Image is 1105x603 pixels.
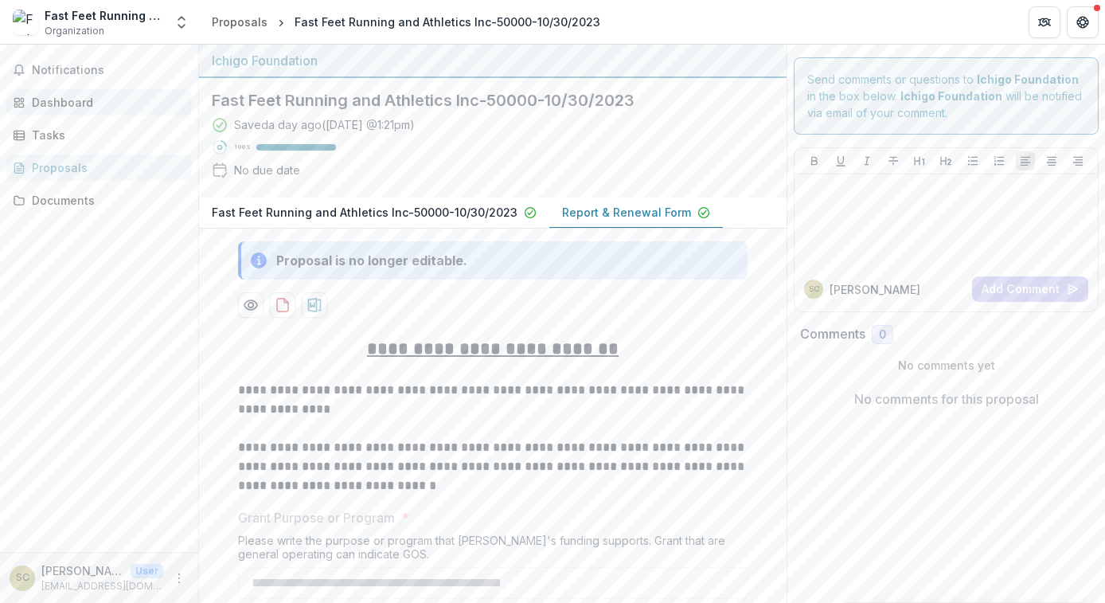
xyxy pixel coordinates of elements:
[295,14,600,30] div: Fast Feet Running and Athletics Inc-50000-10/30/2023
[830,281,920,298] p: [PERSON_NAME]
[879,328,886,342] span: 0
[32,159,179,176] div: Proposals
[234,142,250,153] p: 100 %
[910,151,929,170] button: Heading 1
[45,24,104,38] span: Organization
[32,94,179,111] div: Dashboard
[32,127,179,143] div: Tasks
[238,508,395,527] p: Grant Purpose or Program
[131,564,163,578] p: User
[794,57,1099,135] div: Send comments or questions to in the box below. will be notified via email of your comment.
[900,89,1002,103] strong: Ichigo Foundation
[936,151,955,170] button: Heading 2
[32,64,185,77] span: Notifications
[6,187,192,213] a: Documents
[212,91,748,110] h2: Fast Feet Running and Athletics Inc-50000-10/30/2023
[1016,151,1035,170] button: Align Left
[170,6,193,38] button: Open entity switcher
[205,10,607,33] nav: breadcrumb
[212,14,267,30] div: Proposals
[16,573,29,583] div: Suzie Clinchy
[990,151,1009,170] button: Ordered List
[212,51,774,70] div: Ichigo Foundation
[6,89,192,116] a: Dashboard
[805,151,824,170] button: Bold
[6,122,192,148] a: Tasks
[6,155,192,181] a: Proposals
[234,116,415,133] div: Saved a day ago ( [DATE] @ 1:21pm )
[972,276,1088,302] button: Add Comment
[270,292,295,318] button: download-proposal
[41,562,124,579] p: [PERSON_NAME]
[170,569,189,588] button: More
[45,7,164,24] div: Fast Feet Running and Athletics Inc
[302,292,327,318] button: download-proposal
[857,151,877,170] button: Italicize
[276,251,467,270] div: Proposal is no longer editable.
[1029,6,1060,38] button: Partners
[32,192,179,209] div: Documents
[238,292,264,318] button: Preview 9834dfe2-3342-4062-8764-06f8599336bd-1.pdf
[1067,6,1099,38] button: Get Help
[1042,151,1061,170] button: Align Center
[205,10,274,33] a: Proposals
[1068,151,1087,170] button: Align Right
[977,72,1079,86] strong: Ichigo Foundation
[800,357,1092,374] p: No comments yet
[884,151,903,170] button: Strike
[234,162,300,178] div: No due date
[963,151,982,170] button: Bullet List
[6,57,192,83] button: Notifications
[800,327,865,342] h2: Comments
[41,579,163,593] p: [EMAIL_ADDRESS][DOMAIN_NAME]
[238,534,748,567] div: Please write the purpose or program that [PERSON_NAME]'s funding supports. Grant that are general...
[13,10,38,35] img: Fast Feet Running and Athletics Inc
[854,390,1039,409] p: No comments for this proposal
[562,204,691,221] p: Report & Renewal Form
[831,151,850,170] button: Underline
[212,204,517,221] p: Fast Feet Running and Athletics Inc-50000-10/30/2023
[809,285,819,293] div: Suzie Clinchy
